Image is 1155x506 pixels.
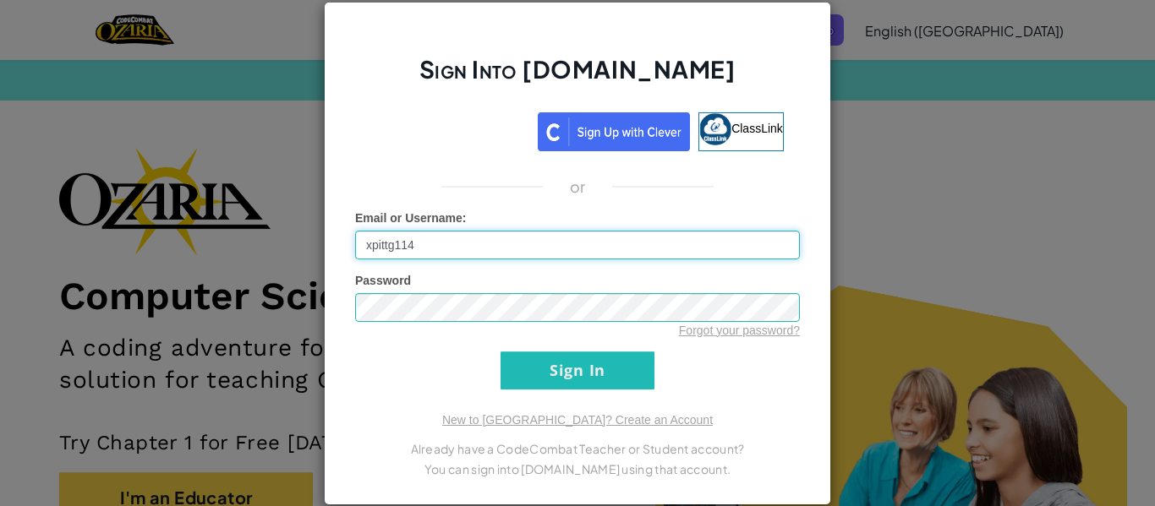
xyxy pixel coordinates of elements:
[570,177,586,197] p: or
[442,413,713,427] a: New to [GEOGRAPHIC_DATA]? Create an Account
[538,112,690,151] img: clever_sso_button@2x.png
[699,113,731,145] img: classlink-logo-small.png
[731,121,783,134] span: ClassLink
[501,351,654,389] input: Sign In
[355,211,463,225] span: Email or Username
[355,53,800,102] h2: Sign Into [DOMAIN_NAME]
[363,111,538,148] iframe: Sign in with Google Button
[355,209,467,226] label: :
[679,324,800,337] a: Forgot your password?
[355,459,800,479] p: You can sign into [DOMAIN_NAME] using that account.
[355,438,800,459] p: Already have a CodeCombat Teacher or Student account?
[355,274,411,287] span: Password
